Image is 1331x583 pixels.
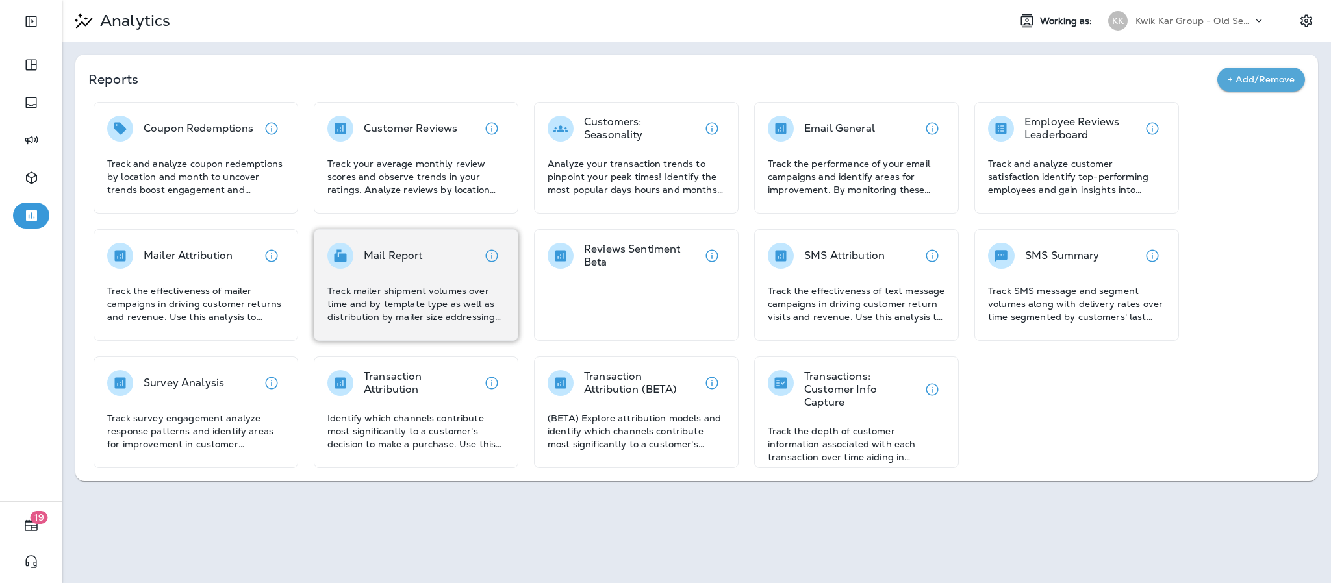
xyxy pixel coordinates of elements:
[479,370,505,396] button: View details
[259,370,285,396] button: View details
[88,70,1217,88] p: Reports
[259,243,285,269] button: View details
[327,412,505,451] p: Identify which channels contribute most significantly to a customer's decision to make a purchase...
[1139,116,1165,142] button: View details
[144,249,233,262] p: Mailer Attribution
[1135,16,1252,26] p: Kwik Kar Group - Old Settlers
[107,412,285,451] p: Track survey engagement analyze response patterns and identify areas for improvement in customer ...
[1040,16,1095,27] span: Working as:
[1217,68,1305,92] button: + Add/Remove
[31,511,48,524] span: 19
[919,243,945,269] button: View details
[584,370,699,396] p: Transaction Attribution (BETA)
[919,116,945,142] button: View details
[988,284,1165,323] p: Track SMS message and segment volumes along with delivery rates over time segmented by customers'...
[1025,249,1100,262] p: SMS Summary
[1108,11,1128,31] div: KK
[768,284,945,323] p: Track the effectiveness of text message campaigns in driving customer return visits and revenue. ...
[1295,9,1318,32] button: Settings
[768,425,945,464] p: Track the depth of customer information associated with each transaction over time aiding in asse...
[584,116,699,142] p: Customers: Seasonality
[364,122,457,135] p: Customer Reviews
[699,370,725,396] button: View details
[584,243,699,269] p: Reviews Sentiment Beta
[327,157,505,196] p: Track your average monthly review scores and observe trends in your ratings. Analyze reviews by l...
[548,157,725,196] p: Analyze your transaction trends to pinpoint your peak times! Identify the most popular days hours...
[1024,116,1139,142] p: Employee Reviews Leaderboard
[988,157,1165,196] p: Track and analyze customer satisfaction identify top-performing employees and gain insights into ...
[768,157,945,196] p: Track the performance of your email campaigns and identify areas for improvement. By monitoring t...
[95,11,170,31] p: Analytics
[13,512,49,538] button: 19
[479,116,505,142] button: View details
[804,370,919,409] p: Transactions: Customer Info Capture
[13,8,49,34] button: Expand Sidebar
[479,243,505,269] button: View details
[107,157,285,196] p: Track and analyze coupon redemptions by location and month to uncover trends boost engagement and...
[699,243,725,269] button: View details
[699,116,725,142] button: View details
[364,370,479,396] p: Transaction Attribution
[548,412,725,451] p: (BETA) Explore attribution models and identify which channels contribute most significantly to a ...
[1139,243,1165,269] button: View details
[327,284,505,323] p: Track mailer shipment volumes over time and by template type as well as distribution by mailer si...
[107,284,285,323] p: Track the effectiveness of mailer campaigns in driving customer returns and revenue. Use this ana...
[259,116,285,142] button: View details
[919,377,945,403] button: View details
[364,249,423,262] p: Mail Report
[804,122,875,135] p: Email General
[144,122,254,135] p: Coupon Redemptions
[804,249,885,262] p: SMS Attribution
[144,377,224,390] p: Survey Analysis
